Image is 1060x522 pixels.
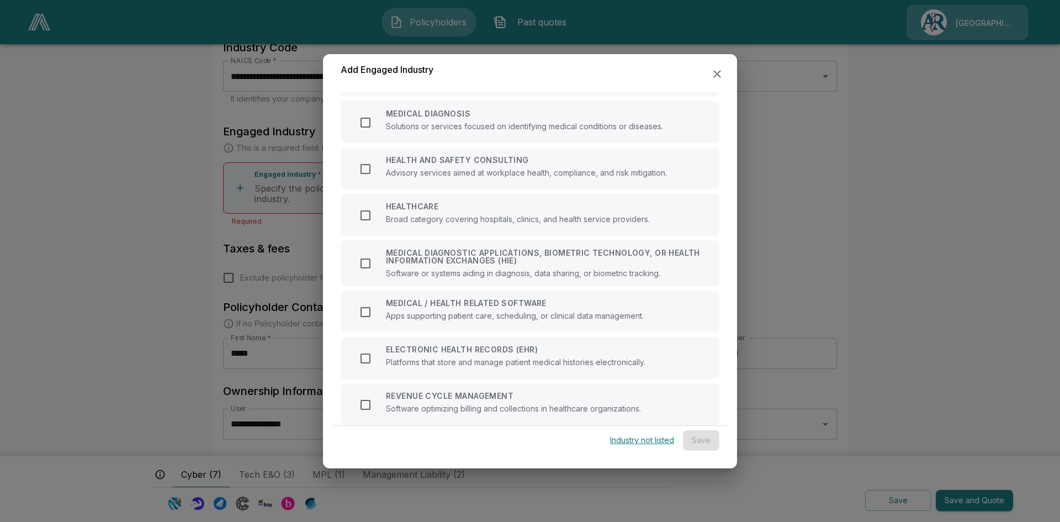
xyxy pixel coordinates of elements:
p: Apps supporting patient care, scheduling, or clinical data management. [386,312,644,320]
p: HEALTHCARE [386,203,650,210]
p: Software or systems aiding in diagnosis, data sharing, or biometric tracking. [386,269,706,277]
p: MEDICAL DIAGNOSIS [386,110,663,118]
p: Platforms that store and manage patient medical histories electronically. [386,358,645,366]
p: Broad category covering hospitals, clinics, and health service providers. [386,215,650,223]
p: Software optimizing billing and collections in healthcare organizations. [386,404,641,413]
p: MEDICAL DIAGNOSTIC APPLICATIONS, BIOMETRIC TECHNOLOGY, OR HEALTH INFORMATION EXCHANGES (HIE) [386,249,706,265]
p: Solutions or services focused on identifying medical conditions or diseases. [386,122,663,130]
p: HEALTH AND SAFETY CONSULTING [386,156,667,164]
p: Industry not listed [610,436,674,444]
p: REVENUE CYCLE MANAGEMENT [386,392,641,400]
p: MEDICAL / HEALTH RELATED SOFTWARE [386,299,644,307]
p: Advisory services aimed at workplace health, compliance, and risk mitigation. [386,168,667,177]
p: ELECTRONIC HEALTH RECORDS (EHR) [386,346,645,354]
h6: Add Engaged Industry [341,63,433,77]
